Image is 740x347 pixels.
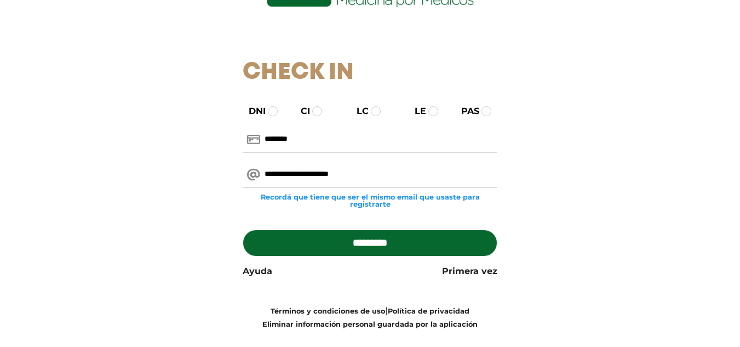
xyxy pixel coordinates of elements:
[234,304,506,331] div: |
[239,105,266,118] label: DNI
[271,307,385,315] a: Términos y condiciones de uso
[442,265,497,278] a: Primera vez
[243,59,497,87] h1: Check In
[243,194,497,208] small: Recordá que tiene que ser el mismo email que usaste para registrarte
[451,105,479,118] label: PAS
[291,105,310,118] label: CI
[243,265,272,278] a: Ayuda
[405,105,426,118] label: LE
[262,320,478,328] a: Eliminar información personal guardada por la aplicación
[347,105,369,118] label: LC
[388,307,469,315] a: Política de privacidad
